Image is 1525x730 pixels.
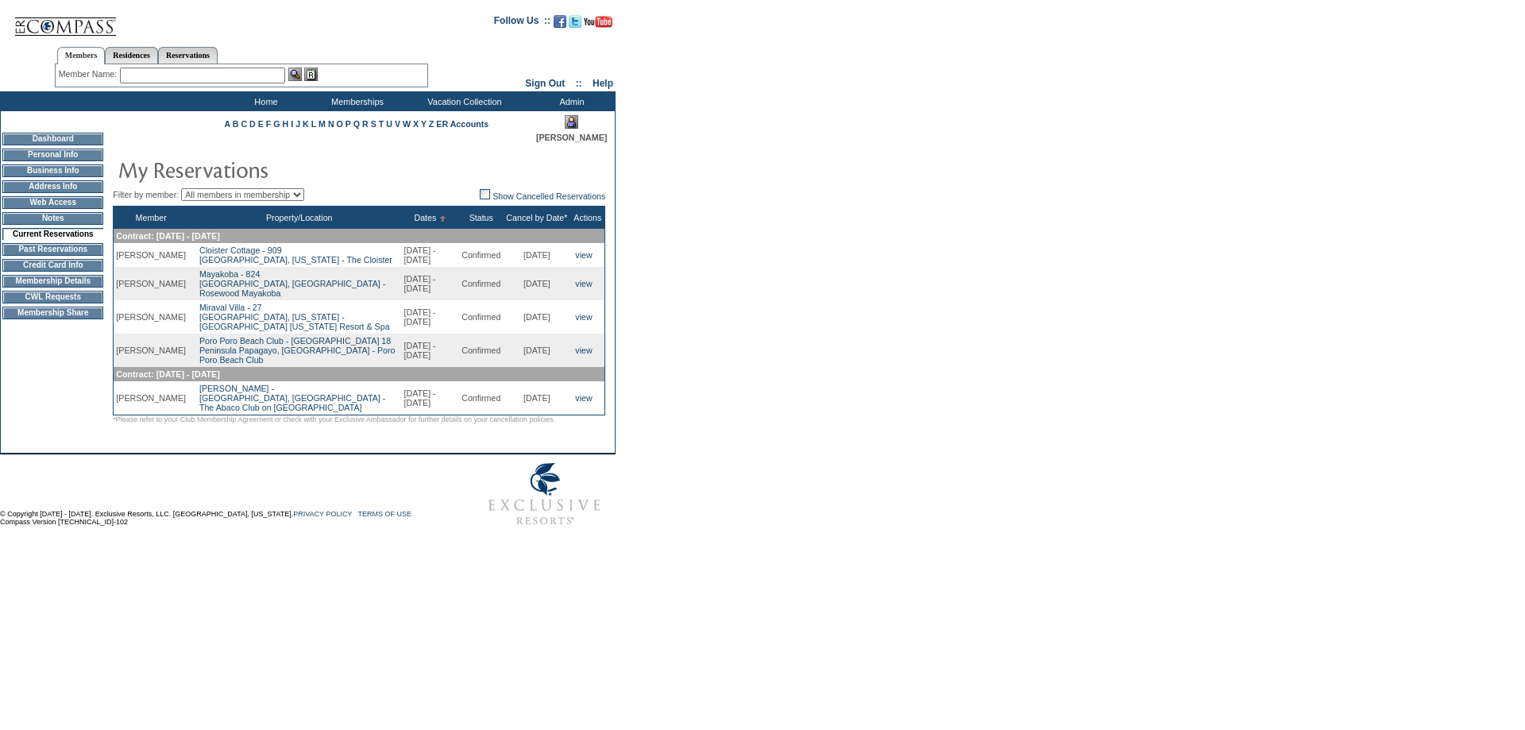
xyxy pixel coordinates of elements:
[413,119,419,129] a: X
[118,153,435,185] img: pgTtlMyReservations.gif
[402,267,460,300] td: [DATE] - [DATE]
[2,149,103,161] td: Personal Info
[525,78,565,89] a: Sign Out
[593,78,613,89] a: Help
[569,15,581,28] img: Follow us on Twitter
[337,119,343,129] a: O
[2,228,103,240] td: Current Reservations
[59,68,120,81] div: Member Name:
[436,215,446,222] img: Ascending
[2,291,103,303] td: CWL Requests
[346,119,351,129] a: P
[2,259,103,272] td: Credit Card Info
[199,269,385,298] a: Mayakoba - 824[GEOGRAPHIC_DATA], [GEOGRAPHIC_DATA] - Rosewood Mayakoba
[401,91,524,111] td: Vacation Collection
[116,231,219,241] span: Contract: [DATE] - [DATE]
[459,243,503,267] td: Confirmed
[473,454,616,534] img: Exclusive Resorts
[576,78,582,89] span: ::
[402,334,460,367] td: [DATE] - [DATE]
[199,245,392,265] a: Cloister Cottage - 909[GEOGRAPHIC_DATA], [US_STATE] - The Cloister
[249,119,256,129] a: D
[402,381,460,415] td: [DATE] - [DATE]
[503,381,570,415] td: [DATE]
[224,119,230,129] a: A
[266,119,272,129] a: F
[266,213,333,222] a: Property/Location
[2,196,103,209] td: Web Access
[295,119,300,129] a: J
[258,119,264,129] a: E
[421,119,427,129] a: Y
[199,384,385,412] a: [PERSON_NAME] -[GEOGRAPHIC_DATA], [GEOGRAPHIC_DATA] - The Abaco Club on [GEOGRAPHIC_DATA]
[114,267,188,300] td: [PERSON_NAME]
[395,119,400,129] a: V
[158,47,218,64] a: Reservations
[114,300,188,334] td: [PERSON_NAME]
[506,213,567,222] a: Cancel by Date*
[57,47,106,64] a: Members
[554,15,566,28] img: Become our fan on Facebook
[273,119,280,129] a: G
[2,212,103,225] td: Notes
[379,119,384,129] a: T
[371,119,376,129] a: S
[554,20,566,29] a: Become our fan on Facebook
[584,16,612,28] img: Subscribe to our YouTube Channel
[2,180,103,193] td: Address Info
[414,213,436,222] a: Dates
[353,119,360,129] a: Q
[459,300,503,334] td: Confirmed
[14,4,117,37] img: Compass Home
[503,267,570,300] td: [DATE]
[362,119,369,129] a: R
[2,275,103,288] td: Membership Details
[524,91,616,111] td: Admin
[386,119,392,129] a: U
[303,119,309,129] a: K
[459,334,503,367] td: Confirmed
[199,303,390,331] a: Miraval Villa - 27[GEOGRAPHIC_DATA], [US_STATE] - [GEOGRAPHIC_DATA] [US_STATE] Resort & Spa
[469,213,493,222] a: Status
[2,307,103,319] td: Membership Share
[199,336,396,365] a: Poro Poro Beach Club - [GEOGRAPHIC_DATA] 18Peninsula Papagayo, [GEOGRAPHIC_DATA] - Poro Poro Beac...
[113,415,555,423] span: *Please refer to your Club Membership Agreement or check with your Exclusive Ambassador for furth...
[429,119,434,129] a: Z
[319,119,326,129] a: M
[2,133,103,145] td: Dashboard
[584,20,612,29] a: Subscribe to our YouTube Channel
[569,20,581,29] a: Follow us on Twitter
[241,119,247,129] a: C
[293,510,352,518] a: PRIVACY POLICY
[291,119,293,129] a: I
[114,334,188,367] td: [PERSON_NAME]
[311,119,316,129] a: L
[575,393,592,403] a: view
[575,279,592,288] a: view
[575,346,592,355] a: view
[105,47,158,64] a: Residences
[575,250,592,260] a: view
[114,243,188,267] td: [PERSON_NAME]
[310,91,401,111] td: Memberships
[113,190,179,199] span: Filter by member:
[503,300,570,334] td: [DATE]
[494,14,550,33] td: Follow Us ::
[436,119,488,129] a: ER Accounts
[402,300,460,334] td: [DATE] - [DATE]
[358,510,412,518] a: TERMS OF USE
[114,381,188,415] td: [PERSON_NAME]
[2,164,103,177] td: Business Info
[136,213,167,222] a: Member
[283,119,289,129] a: H
[304,68,318,81] img: Reservations
[536,133,607,142] span: [PERSON_NAME]
[328,119,334,129] a: N
[503,334,570,367] td: [DATE]
[565,115,578,129] img: Impersonate
[575,312,592,322] a: view
[288,68,302,81] img: View
[480,189,490,199] img: chk_off.JPG
[233,119,239,129] a: B
[2,243,103,256] td: Past Reservations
